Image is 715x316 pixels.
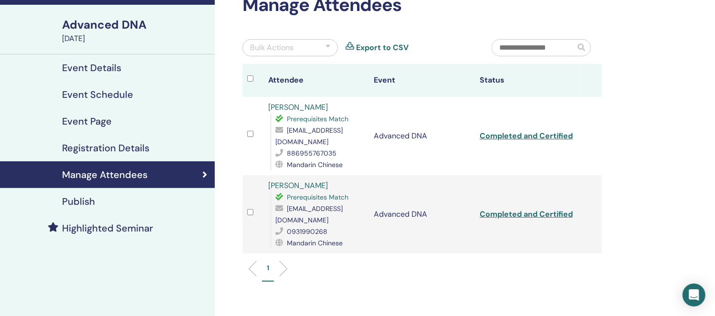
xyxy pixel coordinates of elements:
div: Open Intercom Messenger [683,284,705,306]
p: 1 [267,263,269,273]
th: Attendee [263,64,369,97]
span: Mandarin Chinese [287,239,343,247]
td: Advanced DNA [369,97,475,175]
h4: Publish [62,196,95,207]
td: Advanced DNA [369,175,475,253]
span: Mandarin Chinese [287,160,343,169]
span: Prerequisites Match [287,193,348,201]
a: Completed and Certified [480,209,573,219]
a: [PERSON_NAME] [268,180,328,190]
a: [PERSON_NAME] [268,102,328,112]
span: 886955767035 [287,149,336,158]
span: 0931990268 [287,227,327,236]
div: [DATE] [62,33,209,44]
h4: Highlighted Seminar [62,222,153,234]
a: Completed and Certified [480,131,573,141]
div: Advanced DNA [62,17,209,33]
h4: Event Details [62,62,121,74]
h4: Manage Attendees [62,169,147,180]
th: Status [475,64,580,97]
div: Bulk Actions [250,42,294,53]
span: [EMAIL_ADDRESS][DOMAIN_NAME] [275,126,343,146]
span: [EMAIL_ADDRESS][DOMAIN_NAME] [275,204,343,224]
h4: Registration Details [62,142,149,154]
a: Export to CSV [356,42,409,53]
a: Advanced DNA[DATE] [56,17,215,44]
span: Prerequisites Match [287,115,348,123]
th: Event [369,64,475,97]
h4: Event Schedule [62,89,133,100]
h4: Event Page [62,116,112,127]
